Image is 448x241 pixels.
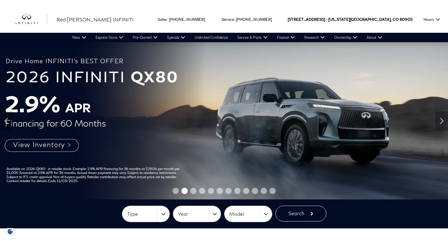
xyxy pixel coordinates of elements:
[128,33,162,42] a: Pre-Owned
[167,17,168,22] span: :
[300,33,329,42] a: Research
[16,14,47,25] a: infiniti
[162,33,190,42] a: Specials
[190,188,196,194] span: Go to slide 3
[233,33,272,42] a: Service & Parts
[68,33,387,42] nav: Main Navigation
[272,33,300,42] a: Finance
[173,188,179,194] span: Go to slide 1
[420,6,443,33] button: Open the hours dropdown
[328,6,392,33] span: [US_STATE][GEOGRAPHIC_DATA],
[393,6,399,33] span: CO
[3,228,18,235] section: Click to Open Cookie Consent Modal
[229,209,259,219] span: Model
[234,17,235,22] span: :
[224,206,272,222] button: Model
[173,206,221,222] button: Year
[178,209,208,219] span: Year
[225,188,232,194] span: Go to slide 7
[68,33,91,42] a: New
[243,188,249,194] span: Go to slide 9
[91,33,128,42] a: Express Store
[288,17,412,22] a: [STREET_ADDRESS] • [US_STATE][GEOGRAPHIC_DATA], CO 80905
[435,112,448,130] div: Next
[127,209,157,219] span: Type
[158,17,167,22] span: Sales
[234,188,241,194] span: Go to slide 8
[329,33,362,42] a: Ownership
[190,33,233,42] a: Unlimited Confidence
[400,6,412,33] span: 80905
[236,17,272,22] a: [PHONE_NUMBER]
[269,188,276,194] span: Go to slide 12
[252,188,258,194] span: Go to slide 10
[57,16,134,22] span: Red [PERSON_NAME] INFINITI
[217,188,223,194] span: Go to slide 6
[169,17,205,22] a: [PHONE_NUMBER]
[275,206,326,221] button: Search
[261,188,267,194] span: Go to slide 11
[362,33,387,42] a: About
[57,16,134,23] a: Red [PERSON_NAME] INFINITI
[208,188,214,194] span: Go to slide 5
[222,17,234,22] span: Service
[3,228,18,235] img: Opt-Out Icon
[122,206,170,222] button: Type
[288,6,327,33] span: [STREET_ADDRESS] •
[199,188,205,194] span: Go to slide 4
[16,14,47,25] img: INFINITI
[181,188,188,194] span: Go to slide 2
